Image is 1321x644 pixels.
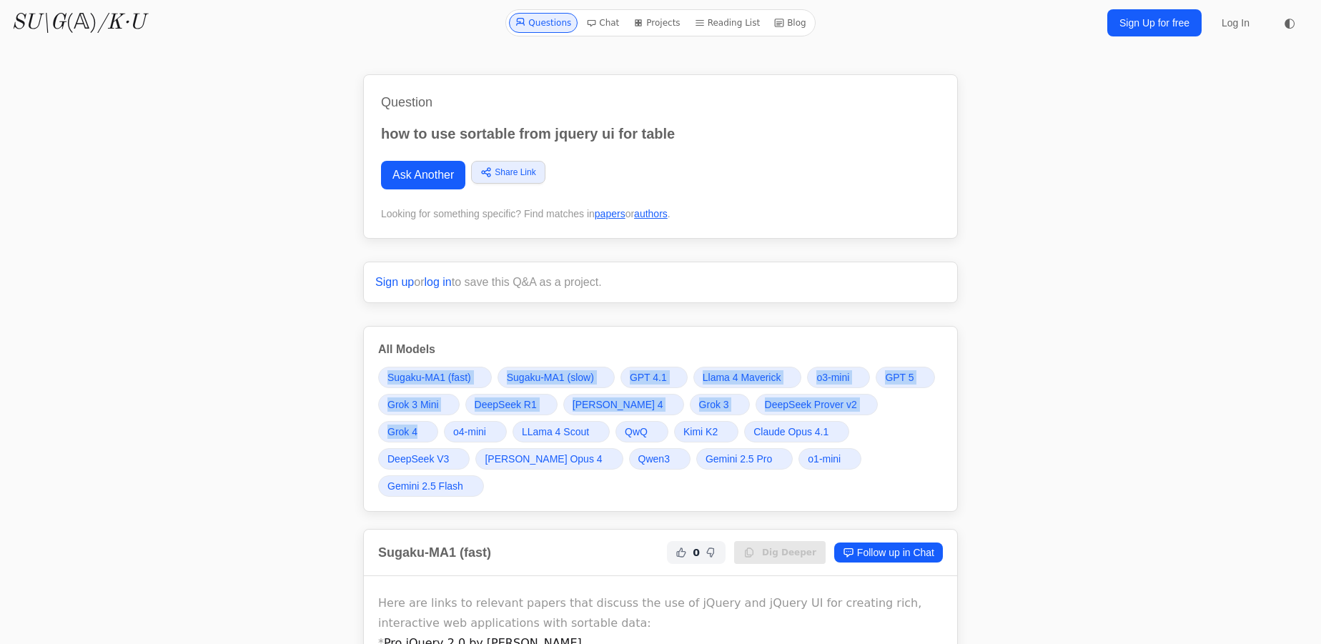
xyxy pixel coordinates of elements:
[753,425,828,439] span: Claude Opus 4.1
[673,544,690,561] button: Helpful
[706,452,772,466] span: Gemini 2.5 Pro
[97,12,145,34] i: /K·U
[387,425,417,439] span: Grok 4
[378,341,943,358] h3: All Models
[381,207,940,221] div: Looking for something specific? Find matches in or .
[513,421,610,442] a: LLama 4 Scout
[475,448,623,470] a: [PERSON_NAME] Opus 4
[703,370,781,385] span: Llama 4 Maverick
[595,208,625,219] a: papers
[381,92,940,112] h1: Question
[674,421,738,442] a: Kimi K2
[807,367,870,388] a: o3-mini
[876,367,934,388] a: GPT 5
[768,13,812,33] a: Blog
[381,161,465,189] a: Ask Another
[509,13,578,33] a: Questions
[693,367,802,388] a: Llama 4 Maverick
[625,425,648,439] span: QwQ
[378,543,491,563] h2: Sugaku-MA1 (fast)
[615,421,668,442] a: QwQ
[495,166,535,179] span: Share Link
[573,397,663,412] span: [PERSON_NAME] 4
[378,394,460,415] a: Grok 3 Mini
[628,13,686,33] a: Projects
[834,543,943,563] a: Follow up in Chat
[693,545,700,560] span: 0
[387,370,471,385] span: Sugaku-MA1 (fast)
[387,452,449,466] span: DeepSeek V3
[580,13,625,33] a: Chat
[465,394,558,415] a: DeepSeek R1
[485,452,602,466] span: [PERSON_NAME] Opus 4
[475,397,537,412] span: DeepSeek R1
[11,10,145,36] a: SU\G(𝔸)/K·U
[378,448,470,470] a: DeepSeek V3
[703,544,720,561] button: Not Helpful
[620,367,688,388] a: GPT 4.1
[378,367,492,388] a: Sugaku-MA1 (fast)
[765,397,857,412] span: DeepSeek Prover v2
[756,394,878,415] a: DeepSeek Prover v2
[689,13,766,33] a: Reading List
[453,425,486,439] span: o4-mini
[634,208,668,219] a: authors
[885,370,914,385] span: GPT 5
[629,448,691,470] a: Qwen3
[1275,9,1304,37] button: ◐
[444,421,507,442] a: o4-mini
[522,425,589,439] span: LLama 4 Scout
[378,475,484,497] a: Gemini 2.5 Flash
[699,397,729,412] span: Grok 3
[1107,9,1202,36] a: Sign Up for free
[1284,16,1295,29] span: ◐
[630,370,667,385] span: GPT 4.1
[375,274,946,291] p: or to save this Q&A as a project.
[381,124,940,144] p: how to use sortable from jquery ui for table
[690,394,750,415] a: Grok 3
[387,397,439,412] span: Grok 3 Mini
[638,452,670,466] span: Qwen3
[683,425,718,439] span: Kimi K2
[808,452,841,466] span: o1-mini
[375,276,414,288] a: Sign up
[425,276,452,288] a: log in
[11,12,66,34] i: SU\G
[1213,10,1258,36] a: Log In
[507,370,594,385] span: Sugaku-MA1 (slow)
[798,448,861,470] a: o1-mini
[744,421,849,442] a: Claude Opus 4.1
[563,394,684,415] a: [PERSON_NAME] 4
[816,370,849,385] span: o3-mini
[387,479,463,493] span: Gemini 2.5 Flash
[498,367,615,388] a: Sugaku-MA1 (slow)
[696,448,793,470] a: Gemini 2.5 Pro
[378,421,438,442] a: Grok 4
